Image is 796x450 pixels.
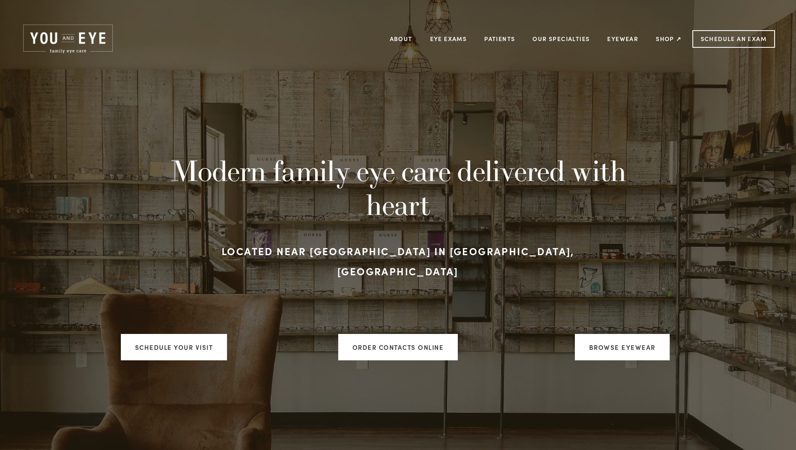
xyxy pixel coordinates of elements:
[338,334,458,360] a: ORDER CONTACTS ONLINE
[692,30,775,48] a: Schedule an Exam
[390,32,412,45] a: About
[656,32,681,45] a: Shop ↗
[607,32,638,45] a: Eyewear
[532,35,590,43] a: Our Specialties
[484,32,515,45] a: Patients
[168,154,628,221] h1: Modern family eye care delivered with heart
[121,334,227,360] a: Schedule your visit
[575,334,670,360] a: Browse Eyewear
[21,23,115,55] img: Rochester, MN | You and Eye | Family Eye Care
[430,32,467,45] a: Eye Exams
[222,244,578,278] strong: Located near [GEOGRAPHIC_DATA] in [GEOGRAPHIC_DATA], [GEOGRAPHIC_DATA]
